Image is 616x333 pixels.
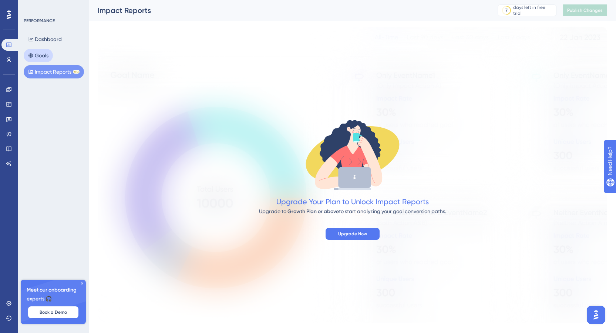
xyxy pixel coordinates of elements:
[326,228,380,240] button: Upgrade Now
[24,18,55,24] div: PERFORMANCE
[585,304,607,326] iframe: UserGuiding AI Assistant Launcher
[287,208,339,215] span: Growth Plan or above
[24,65,84,78] button: Impact ReportsBETA
[24,33,66,46] button: Dashboard
[513,4,554,16] div: days left in free trial
[563,4,607,16] button: Publish Changes
[98,5,479,16] div: Impact Reports
[73,70,80,74] div: BETA
[338,231,367,237] span: Upgrade Now
[28,306,78,318] button: Book a Demo
[17,2,46,11] span: Need Help?
[505,7,508,13] div: 7
[276,197,429,206] span: Upgrade Your Plan to Unlock Impact Reports
[24,49,53,62] button: Goals
[27,286,80,303] span: Meet our onboarding experts 🎧
[40,309,67,315] span: Book a Demo
[259,208,446,214] span: Upgrade to to start analyzing your goal conversion paths.
[567,7,603,13] span: Publish Changes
